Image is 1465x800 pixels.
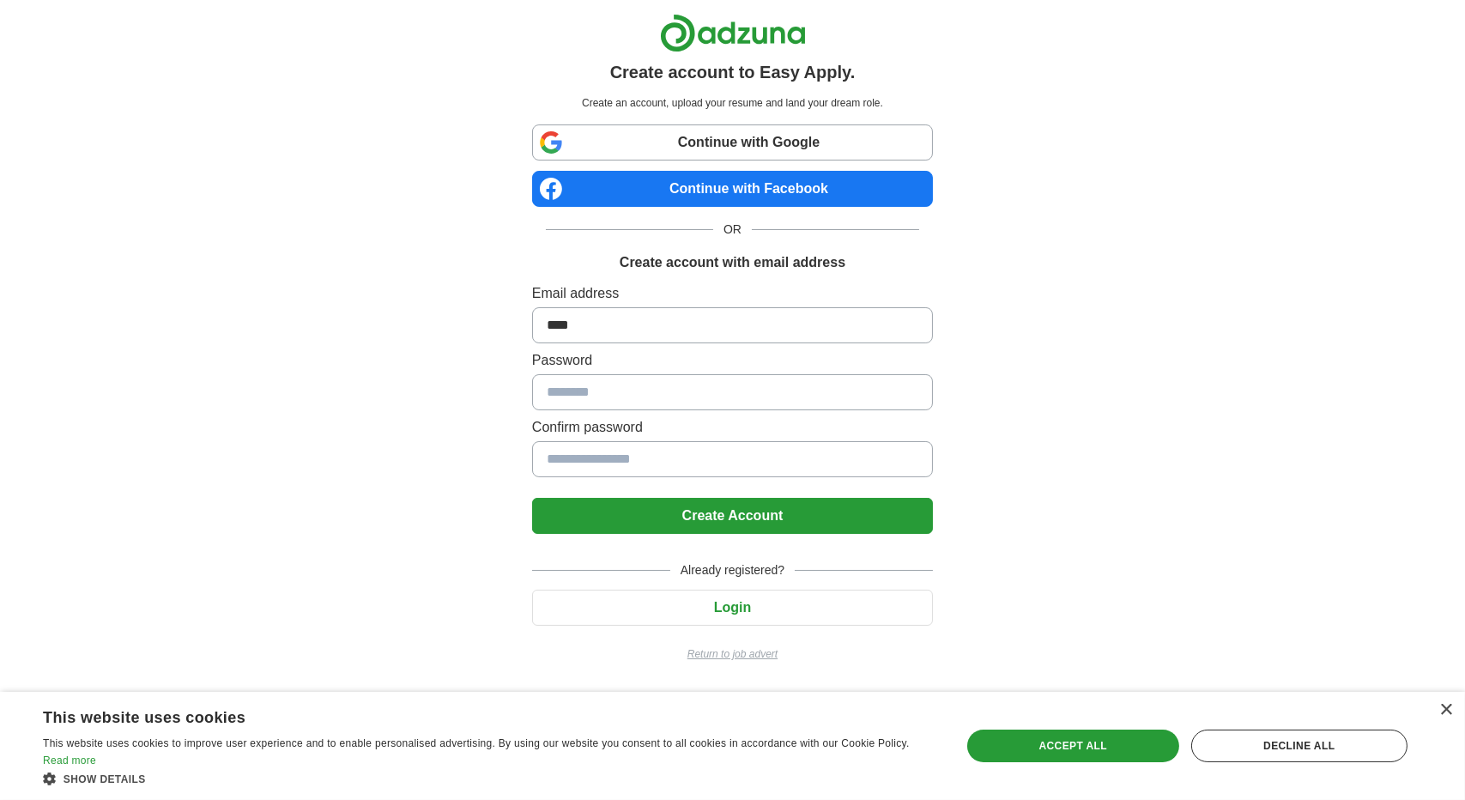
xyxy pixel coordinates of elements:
button: Create Account [532,498,933,534]
span: Show details [64,773,146,785]
label: Confirm password [532,417,933,438]
p: Create an account, upload your resume and land your dream role. [536,95,929,111]
div: Decline all [1191,730,1407,762]
h1: Create account with email address [620,252,845,273]
img: Adzuna logo [660,14,806,52]
label: Password [532,350,933,371]
div: Close [1439,704,1452,717]
a: Read more, opens a new window [43,755,96,767]
div: Accept all [967,730,1179,762]
a: Continue with Google [532,124,933,161]
h1: Create account to Easy Apply. [610,59,856,85]
span: This website uses cookies to improve user experience and to enable personalised advertising. By u... [43,737,910,749]
div: This website uses cookies [43,702,891,728]
button: Login [532,590,933,626]
a: Login [532,600,933,615]
span: Already registered? [670,561,795,579]
a: Return to job advert [532,646,933,662]
label: Email address [532,283,933,304]
div: Show details [43,770,934,787]
a: Continue with Facebook [532,171,933,207]
span: OR [713,221,752,239]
